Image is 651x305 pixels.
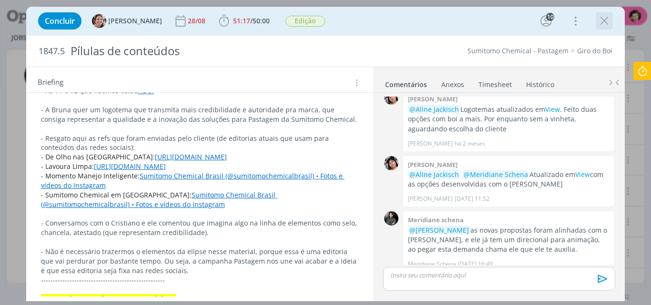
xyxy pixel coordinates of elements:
[478,76,512,89] a: Timesheet
[38,12,81,30] button: Concluir
[408,195,453,203] p: [PERSON_NAME]
[41,134,359,153] p: - Resgato aqui as refs que foram enviadas pelo cliente (de editorias atuais que usam para conteúd...
[41,190,277,209] a: Sumitomo Chemical Brasil (@sumitomochemicalbrasil) • Fotos e vídeos do Instagram
[92,14,162,28] button: A[PERSON_NAME]
[92,14,106,28] img: A
[188,18,207,24] div: 28/08
[546,13,554,21] div: 10
[408,170,609,189] p: Atualizado em com as opções desenvolvidas com o [PERSON_NAME]
[41,171,345,190] a: Sumitomo Chemical Brasil (@sumitomochemicalbrasil) • Fotos e vídeos do Instagram
[41,162,94,171] span: - Lavoura Limpa:
[155,152,227,161] a: [URL][DOMAIN_NAME]
[41,275,359,285] p: ----------------------------------------------------
[408,95,458,103] b: [PERSON_NAME]
[384,156,398,170] img: E
[41,190,192,199] span: - Sumitomo Chemical em [GEOGRAPHIC_DATA]:
[455,195,489,203] span: [DATE] 11:52
[408,260,456,268] p: Meridiane Schena
[385,76,427,89] a: Comentários
[408,160,458,169] b: [PERSON_NAME]
[539,13,554,29] button: 10
[409,105,459,114] span: @Aline Jackisch
[45,17,75,25] span: Concluir
[545,105,560,114] a: View
[408,226,609,255] p: as novas propostas foram alinhadas com o [PERSON_NAME], e ele já tem um direcional para animação,...
[526,76,555,89] a: Histórico
[233,16,250,25] span: 51:17
[575,170,590,179] a: View
[216,13,272,29] button: 51:17/50:00
[67,39,369,63] div: Pílulas de conteúdos
[458,260,493,268] span: [DATE] 16:49
[94,162,166,171] a: [URL][DOMAIN_NAME]
[409,226,469,235] span: @[PERSON_NAME]
[39,46,65,57] span: 1847.5
[41,218,359,237] p: - Conversamos com o Cristiano e ele comentou que imagina algo na linha de elementos como selo, ch...
[408,139,453,148] p: [PERSON_NAME]
[441,80,464,89] div: Anexos
[464,170,528,179] span: @Meridiane Schena
[41,294,176,303] strong: 27/05 - Ajustes no logotema e na vinheta
[408,216,464,224] b: Meridiane schena
[250,16,253,25] span: /
[455,139,485,148] span: há 2 meses
[253,16,270,25] span: 50:00
[41,105,359,124] p: - A Bruna quer um logotema que transmita mais credibilidade e autoridade pra marca, que consiga r...
[41,171,140,180] span: - Momento Manejo Inteligente:
[41,152,155,161] span: - De Olho nas [GEOGRAPHIC_DATA]:
[41,247,359,275] p: - Não é necessário trazermos o elementos da elipse nesse material, porque essa é uma editoria que...
[285,15,325,27] button: Edição
[409,170,459,179] span: @Aline Jackisch
[577,46,612,55] a: Giro do Boi
[285,16,325,27] span: Edição
[468,46,569,55] a: Sumitomo Chemical - Pastagem
[384,90,398,105] img: E
[408,105,609,134] p: Logotemas atualizados em . Feito duas opções com boi a mais. Por enquanto sem a vinheta, aguardan...
[38,77,63,89] span: Briefing
[384,211,398,226] img: M
[26,7,625,301] div: dialog
[108,18,162,24] span: [PERSON_NAME]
